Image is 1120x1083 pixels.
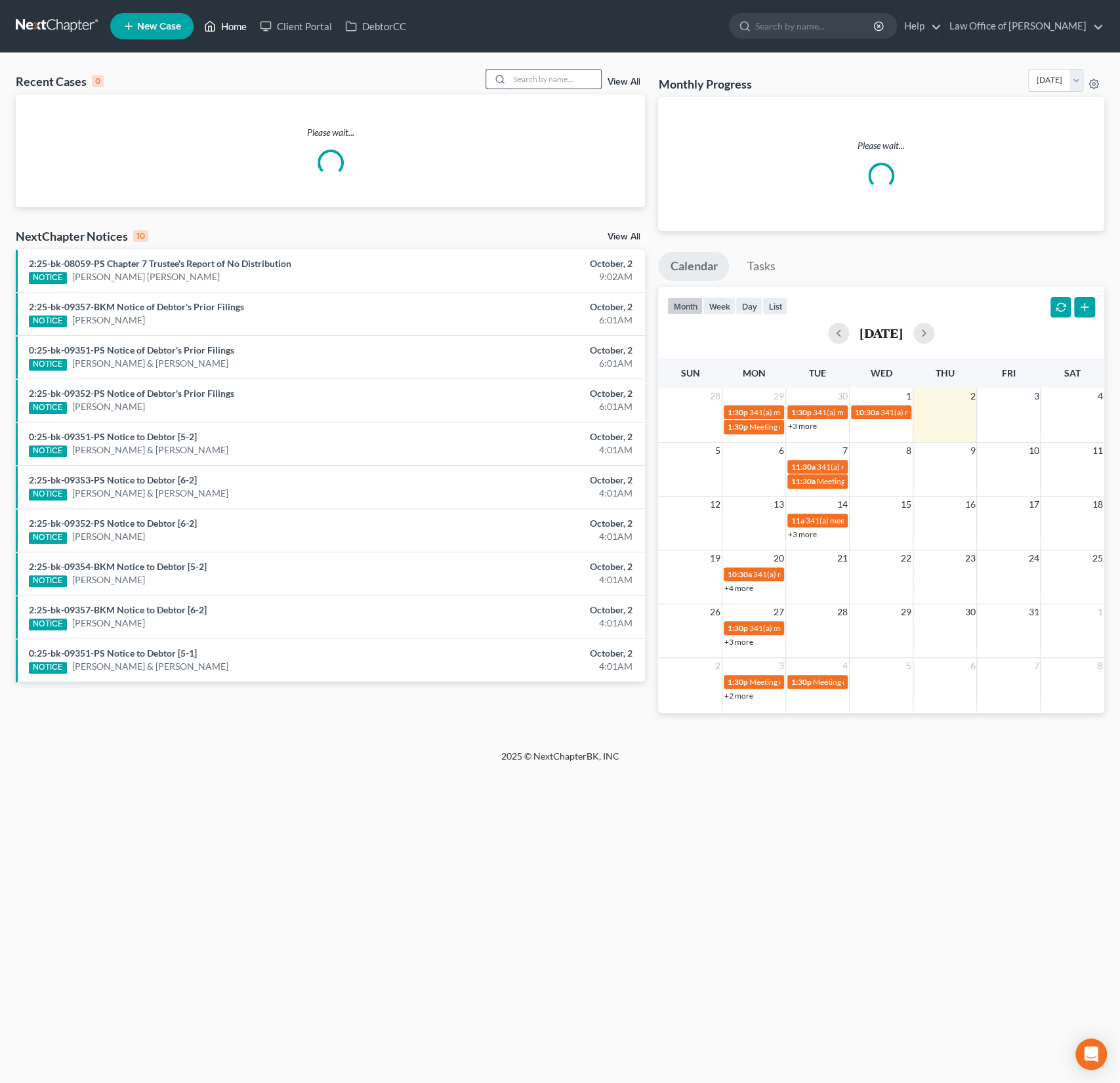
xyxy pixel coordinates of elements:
[339,14,413,38] a: DebtorCC
[709,388,722,404] span: 28
[440,387,632,400] div: October, 2
[29,561,207,572] a: 2:25-bk-09354-BKM Notice to Debtor [5-2]
[197,14,253,38] a: Home
[900,497,913,512] span: 15
[29,402,67,414] div: NOTICE
[753,569,880,579] span: 341(a) meeting for [PERSON_NAME]
[29,619,67,630] div: NOTICE
[724,637,753,647] a: +3 more
[658,252,729,281] a: Calendar
[29,647,197,659] a: 0:25-bk-09351-PS Notice to Debtor [5-1]
[72,443,228,457] a: [PERSON_NAME] & [PERSON_NAME]
[1027,497,1040,512] span: 17
[836,497,849,512] span: 14
[133,230,148,242] div: 10
[29,662,67,674] div: NOTICE
[1091,550,1104,566] span: 25
[607,232,640,241] a: View All
[714,658,722,674] span: 2
[1075,1038,1107,1070] div: Open Intercom Messenger
[16,228,148,244] div: NextChapter Notices
[841,658,849,674] span: 4
[29,604,207,615] a: 2:25-bk-09357-BKM Notice to Debtor [6-2]
[72,660,228,673] a: [PERSON_NAME] & [PERSON_NAME]
[72,270,220,283] a: [PERSON_NAME] [PERSON_NAME]
[29,258,291,269] a: 2:25-bk-08059-PS Chapter 7 Trustee's Report of No Distribution
[440,530,632,543] div: 4:01AM
[440,344,632,357] div: October, 2
[440,357,632,370] div: 6:01AM
[963,550,976,566] span: 23
[29,431,197,442] a: 0:25-bk-09351-PS Notice to Debtor [5-2]
[440,270,632,283] div: 9:02AM
[440,443,632,457] div: 4:01AM
[855,407,879,417] span: 10:30a
[772,604,785,620] span: 27
[749,422,958,432] span: Meeting of Creditors for [PERSON_NAME] [PERSON_NAME]
[735,252,787,281] a: Tasks
[72,617,145,630] a: [PERSON_NAME]
[1091,497,1104,512] span: 18
[440,474,632,487] div: October, 2
[788,421,817,431] a: +3 more
[968,443,976,459] span: 9
[728,677,748,687] span: 1:30p
[607,77,640,87] a: View All
[29,474,197,485] a: 2:25-bk-09353-PS Notice to Debtor [6-2]
[762,297,787,315] button: list
[669,139,1094,152] p: Please wait...
[709,497,722,512] span: 12
[749,677,895,687] span: Meeting of Creditors for [PERSON_NAME]
[749,407,939,417] span: 341(a) meeting for [PERSON_NAME] [PERSON_NAME]
[1032,388,1040,404] span: 3
[440,400,632,413] div: 6:01AM
[29,272,67,284] div: NOTICE
[29,388,234,399] a: 2:25-bk-09352-PS Notice of Debtor's Prior Filings
[817,462,944,472] span: 341(a) meeting for [PERSON_NAME]
[968,658,976,674] span: 6
[667,297,703,315] button: month
[709,550,722,566] span: 19
[936,367,955,378] span: Thu
[16,126,645,139] p: Please wait...
[743,367,766,378] span: Mon
[29,575,67,587] div: NOTICE
[836,604,849,620] span: 28
[440,573,632,586] div: 4:01AM
[29,316,67,327] div: NOTICE
[724,583,753,593] a: +4 more
[72,573,145,586] a: [PERSON_NAME]
[72,400,145,413] a: [PERSON_NAME]
[440,603,632,617] div: October, 2
[1091,443,1104,459] span: 11
[29,445,67,457] div: NOTICE
[1064,367,1081,378] span: Sat
[29,359,67,371] div: NOTICE
[728,407,748,417] span: 1:30p
[749,623,876,633] span: 341(a) meeting for [PERSON_NAME]
[968,388,976,404] span: 2
[724,691,753,701] a: +2 more
[755,14,875,38] input: Search by name...
[905,388,913,404] span: 1
[72,530,145,543] a: [PERSON_NAME]
[440,257,632,270] div: October, 2
[836,550,849,566] span: 21
[898,14,942,38] a: Help
[72,487,228,500] a: [PERSON_NAME] & [PERSON_NAME]
[806,516,932,525] span: 341(a) meeting for [PERSON_NAME]
[658,76,751,92] h3: Monthly Progress
[1096,604,1104,620] span: 1
[440,430,632,443] div: October, 2
[900,604,913,620] span: 29
[791,516,804,525] span: 11a
[836,388,849,404] span: 30
[440,314,632,327] div: 6:01AM
[1002,367,1016,378] span: Fri
[772,388,785,404] span: 29
[791,462,816,472] span: 11:30a
[900,550,913,566] span: 22
[772,550,785,566] span: 20
[1027,443,1040,459] span: 10
[1027,550,1040,566] span: 24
